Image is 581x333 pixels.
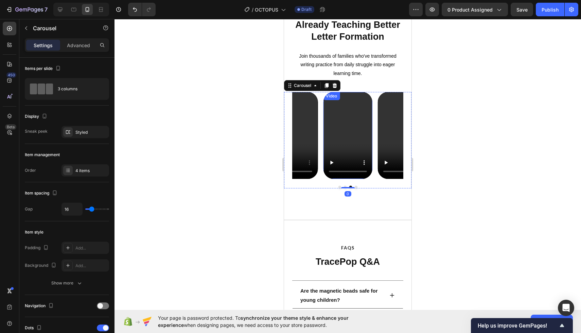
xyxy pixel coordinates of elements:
[57,226,71,232] strong: FAQS
[16,269,94,284] strong: Are the magnetic beads safe for young children?
[75,245,107,251] div: Add...
[12,33,116,59] p: Join thousands of families who've transformed writing practice from daily struggle into eager lea...
[60,172,67,178] div: 0
[158,315,349,328] span: synchronize your theme style & enhance your experience
[75,263,107,269] div: Add...
[542,6,559,13] div: Publish
[34,42,53,49] p: Settings
[65,167,68,169] button: Dot
[301,6,312,13] span: Draft
[25,167,36,173] div: Order
[33,24,91,32] p: Carousel
[94,73,143,160] video: Video
[6,72,16,78] div: 450
[511,3,533,16] button: Save
[5,124,16,130] div: Beta
[25,277,109,289] button: Show more
[536,3,564,16] button: Publish
[25,243,50,253] div: Padding
[478,321,566,330] button: Show survey - Help us improve GemPages!
[8,63,29,70] div: Carousel
[39,73,88,160] video: Video
[158,314,375,329] span: Your page is password protected. To when designing pages, we need access to your store password.
[40,74,54,80] div: Video
[51,280,83,286] div: Show more
[25,301,55,311] div: Navigation
[478,322,558,329] span: Help us improve GemPages!
[531,315,573,328] button: Allow access
[128,3,156,16] div: Undo/Redo
[25,206,33,212] div: Gap
[58,81,99,97] div: 3 columns
[75,168,107,174] div: 4 items
[75,129,107,135] div: Styled
[447,6,493,13] span: 0 product assigned
[25,152,60,158] div: Item management
[62,203,82,215] input: Auto
[516,7,528,13] span: Save
[255,6,278,13] span: OCTOPUS
[8,236,119,249] h2: TracePop Q&A
[3,3,51,16] button: 7
[252,6,253,13] span: /
[25,323,43,333] div: Dots
[284,19,411,310] iframe: Design area
[54,167,57,169] button: Dot
[558,300,574,316] div: Open Intercom Messenger
[45,5,48,14] p: 7
[25,261,58,270] div: Background
[71,167,73,169] button: Dot
[67,42,90,49] p: Advanced
[25,64,62,73] div: Items per slide
[25,229,43,235] div: Item style
[25,112,49,121] div: Display
[25,189,59,198] div: Item spacing
[60,167,63,169] button: Dot
[442,3,508,16] button: 0 product assigned
[25,128,48,134] div: Sneak peek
